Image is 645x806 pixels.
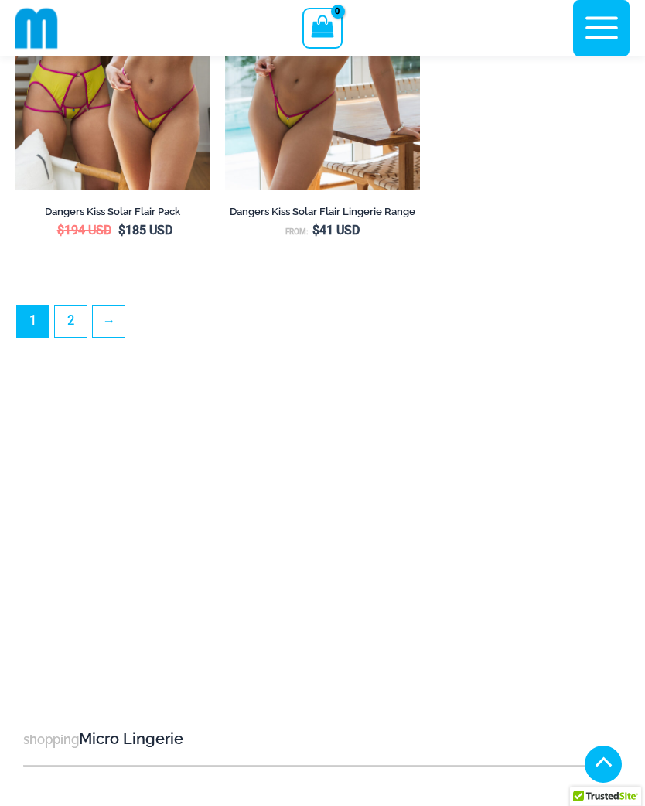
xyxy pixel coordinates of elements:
img: cropped mm emblem [15,7,58,50]
bdi: 194 USD [57,223,111,237]
span: shopping [23,732,79,747]
nav: Product Pagination [15,305,630,346]
a: Page 2 [55,306,87,337]
h2: Dangers Kiss Solar Flair Lingerie Range [225,205,419,218]
span: $ [312,223,319,237]
a: Dangers Kiss Solar Flair Pack [15,205,210,224]
span: $ [57,223,64,237]
bdi: 41 USD [312,223,360,237]
a: Dangers Kiss Solar Flair Lingerie Range [225,205,419,224]
iframe: TrustedSite Certified [23,373,622,682]
a: → [93,306,125,337]
a: View Shopping Cart, empty [302,8,342,48]
span: From: [285,227,309,236]
h2: Dangers Kiss Solar Flair Pack [15,205,210,218]
bdi: 185 USD [118,223,172,237]
span: Page 1 [17,306,49,337]
h3: Micro Lingerie [23,729,622,750]
span: $ [118,223,125,237]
